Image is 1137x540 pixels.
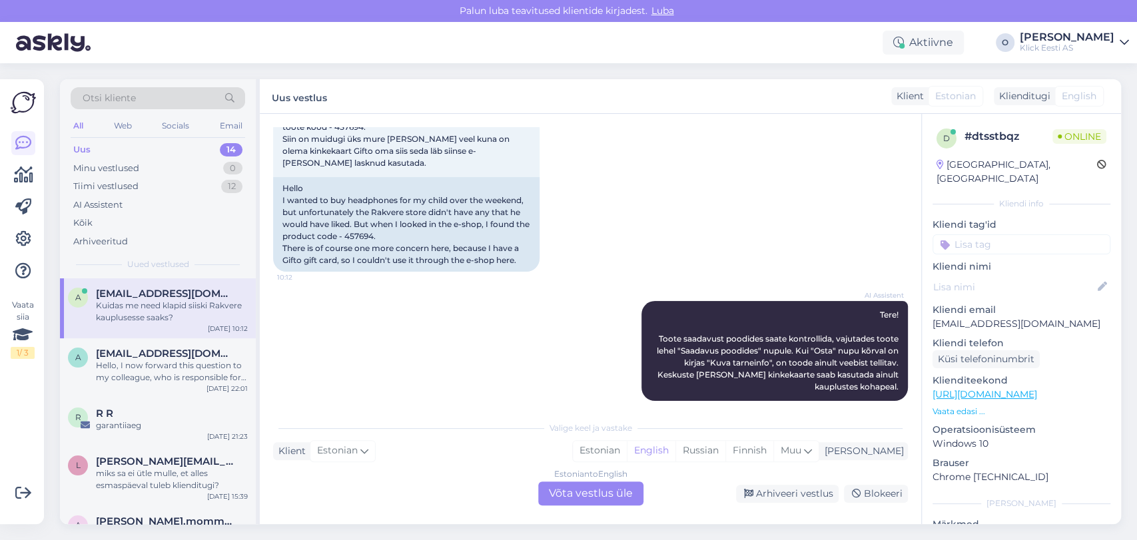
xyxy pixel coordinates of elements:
div: English [627,441,675,461]
div: miks sa ei ütle mulle, et alles esmaspäeval tuleb klienditugi? [96,467,248,491]
p: Kliendi nimi [933,260,1110,274]
div: Hello I wanted to buy headphones for my child over the weekend, but unfortunately the Rakvere sto... [273,177,540,272]
div: Valige keel ja vastake [273,422,908,434]
span: Nähtud ✓ 10:12 [853,402,904,411]
span: Tere! Toote saadavust poodides saate kontrollida, vajutades toote lehel "Saadavus poodides" nupul... [657,310,901,392]
span: Otsi kliente [83,91,136,105]
div: Estonian to English [554,468,627,480]
div: Arhiveeritud [73,235,128,248]
div: [PERSON_NAME] [819,444,904,458]
div: Uus [73,143,91,156]
div: Kõik [73,216,93,230]
span: Luba [647,5,678,17]
p: Kliendi email [933,303,1110,317]
div: Kuidas me need klapid siiski Rakvere kauplusesse saaks? [96,300,248,324]
div: Vaata siia [11,299,35,359]
p: Brauser [933,456,1110,470]
div: 1 / 3 [11,347,35,359]
p: Operatsioonisüsteem [933,423,1110,437]
span: a [75,292,81,302]
span: [PERSON_NAME] nädalavahetusel lapsele osta kõrvaklapid kuid kahjuks Rakvere kaupluses ei olnud se... [282,86,530,168]
div: Finnish [725,441,773,461]
p: Windows 10 [933,437,1110,451]
p: [EMAIL_ADDRESS][DOMAIN_NAME] [933,317,1110,331]
div: Aktiivne [883,31,964,55]
p: Vaata edasi ... [933,405,1110,417]
span: acerivihkaja@hotmail.com [96,288,234,300]
span: alexandre.mommeja via klienditugi@klick.ee [96,515,234,527]
span: Muu [781,444,801,456]
p: Chrome [TECHNICAL_ID] [933,470,1110,484]
span: Online [1052,129,1106,144]
div: Web [111,117,135,135]
div: Russian [675,441,725,461]
input: Lisa tag [933,234,1110,254]
span: a [75,352,81,362]
div: Kliendi info [933,198,1110,210]
div: O [996,33,1014,52]
div: garantiiaeg [96,419,248,431]
span: AI Assistent [854,290,904,300]
span: d [943,133,950,143]
span: English [1062,89,1096,103]
div: [DATE] 22:01 [206,384,248,394]
label: Uus vestlus [272,87,327,105]
div: AI Assistent [73,198,123,212]
div: 0 [223,162,242,175]
p: Klienditeekond [933,374,1110,388]
div: [DATE] 15:39 [207,491,248,501]
div: Võta vestlus üle [538,481,643,505]
div: Email [217,117,245,135]
a: [URL][DOMAIN_NAME] [933,388,1037,400]
div: Socials [159,117,192,135]
div: [PERSON_NAME] [1020,32,1114,43]
span: Estonian [935,89,976,103]
p: Kliendi tag'id [933,218,1110,232]
div: Minu vestlused [73,162,139,175]
div: [PERSON_NAME] [933,497,1110,509]
div: [GEOGRAPHIC_DATA], [GEOGRAPHIC_DATA] [937,158,1097,186]
div: Klienditugi [994,89,1050,103]
span: l [76,460,81,470]
div: Hello, I now forward this question to my colleague, who is responsible for this. The reply will b... [96,360,248,384]
input: Lisa nimi [933,280,1095,294]
div: All [71,117,86,135]
span: Estonian [317,443,358,458]
div: Klient [891,89,924,103]
span: akhmedovdjalal25@gmail.com [96,348,234,360]
div: 14 [220,143,242,156]
div: [DATE] 10:12 [208,324,248,334]
div: Blokeeri [844,485,908,503]
span: lauri@uusmaa.ee [96,455,234,467]
a: [PERSON_NAME]Klick Eesti AS [1020,32,1129,53]
p: Kliendi telefon [933,336,1110,350]
div: 12 [221,180,242,193]
img: Askly Logo [11,90,36,115]
span: 10:12 [277,272,327,282]
div: Küsi telefoninumbrit [933,350,1040,368]
div: [DATE] 21:23 [207,431,248,441]
div: # dtsstbqz [964,129,1052,144]
p: Märkmed [933,517,1110,531]
div: Klient [273,444,306,458]
div: Estonian [573,441,627,461]
span: Uued vestlused [127,258,189,270]
div: Arhiveeri vestlus [736,485,839,503]
div: Tiimi vestlused [73,180,139,193]
span: R [75,412,81,422]
span: a [75,520,81,530]
span: R R [96,407,113,419]
div: Klick Eesti AS [1020,43,1114,53]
